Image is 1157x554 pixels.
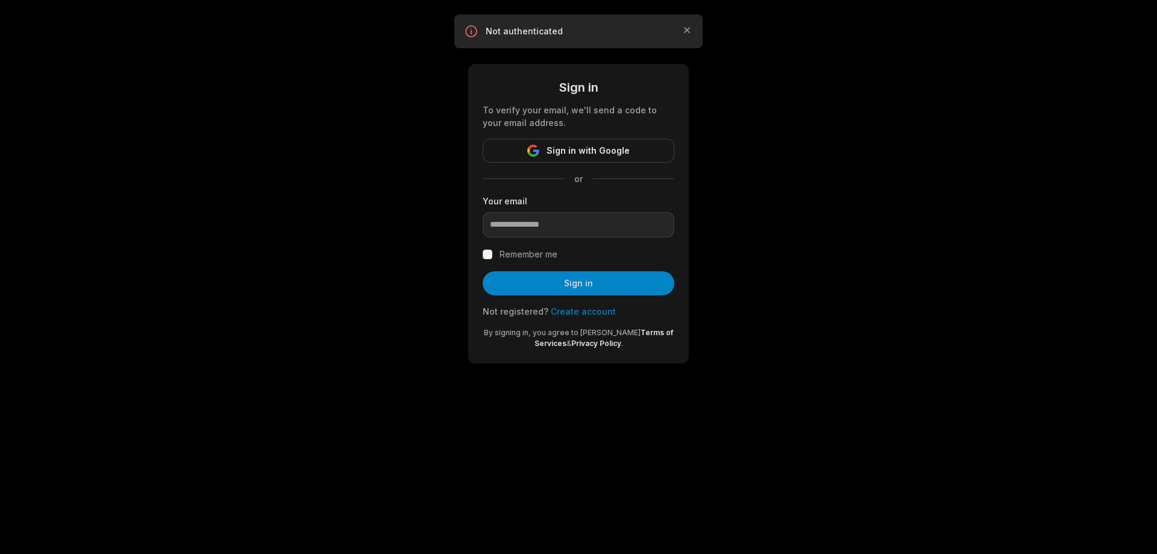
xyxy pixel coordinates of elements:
[500,247,557,262] label: Remember me
[483,306,548,316] span: Not registered?
[547,143,630,158] span: Sign in with Google
[621,339,623,348] span: .
[483,195,674,207] label: Your email
[483,104,674,129] div: To verify your email, we'll send a code to your email address.
[571,339,621,348] a: Privacy Policy
[484,328,641,337] span: By signing in, you agree to [PERSON_NAME]
[535,328,674,348] a: Terms of Services
[483,78,674,96] div: Sign in
[486,25,671,37] p: Not authenticated
[483,139,674,163] button: Sign in with Google
[483,271,674,295] button: Sign in
[551,306,616,316] a: Create account
[566,339,571,348] span: &
[565,172,592,185] span: or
